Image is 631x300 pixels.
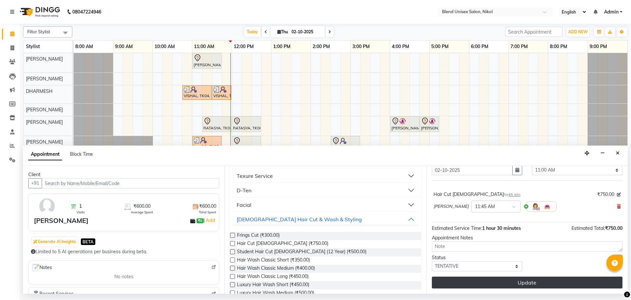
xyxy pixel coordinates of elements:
[72,3,101,21] b: 08047224946
[81,238,95,245] span: BETA
[233,184,418,196] button: D-Ten
[331,137,359,151] div: kaushik, TK01, 02:30 PM-03:15 PM, Hair Cut [DEMOGRAPHIC_DATA]
[237,257,310,265] span: Hair Wash Classic Short (₹350.00)
[31,248,217,255] div: Limited to 5 AI generations per business during beta.
[432,225,482,231] span: Estimated Service Time:
[504,192,521,197] small: for
[420,117,438,131] div: [PERSON_NAME], TK02, 04:45 PM-05:15 PM, [PERSON_NAME]
[133,203,151,210] span: ₹600.00
[572,225,605,231] span: Estimated Total:
[237,265,315,273] span: Hair Wash Classic Medium (₹400.00)
[153,42,176,51] a: 10:00 AM
[131,210,153,215] span: Average Spent
[42,178,219,188] input: Search by Name/Mobile/Email/Code
[197,218,203,224] span: ₹0
[391,117,419,131] div: [PERSON_NAME], TK02, 04:00 PM-04:45 PM, Hair Cut [DEMOGRAPHIC_DATA]
[26,43,40,49] span: Stylist
[508,192,521,197] span: 45 min
[509,42,529,51] a: 7:00 PM
[192,42,216,51] a: 11:00 AM
[469,42,490,51] a: 6:00 PM
[74,42,95,51] a: 8:00 AM
[113,42,134,51] a: 9:00 AM
[237,172,273,180] div: Texure Service
[237,281,309,289] span: Luxury Hair Wash Short (₹450.00)
[271,42,292,51] a: 1:00 PM
[70,151,93,157] span: Block Time
[290,27,322,37] input: 2025-10-02
[232,117,260,131] div: RATASYA, TK06, 12:00 PM-12:45 PM, Hair Cut [DEMOGRAPHIC_DATA]
[390,42,411,51] a: 4:00 PM
[433,191,521,198] div: Hair Cut [DEMOGRAPHIC_DATA]
[237,232,280,240] span: Frings Cut (₹300.00)
[432,165,513,175] input: yyyy-mm-dd
[32,237,78,246] button: Generate AI Insights
[232,42,255,51] a: 12:00 PM
[432,234,622,241] div: Appointment Notes
[37,197,57,216] img: avatar
[237,289,314,298] span: Luxury Hair Wash Medium (₹500.00)
[531,203,539,210] img: Hairdresser.png
[31,290,74,298] span: Recent Services
[237,215,362,223] div: [DEMOGRAPHIC_DATA] Hair Cut & Wash & Styling
[237,186,251,194] div: D-Ten
[433,203,469,210] span: [PERSON_NAME]
[114,273,133,280] span: No notes
[232,137,260,151] div: [PERSON_NAME], TK07, 12:00 PM-12:45 PM, Hair Cut [DEMOGRAPHIC_DATA]
[613,148,622,158] button: Close
[183,86,211,99] div: VISHAL, TK04, 10:45 AM-11:30 AM, Hair Cut [DEMOGRAPHIC_DATA]
[351,42,371,51] a: 3:00 PM
[213,86,231,99] div: VISHAL, TK04, 11:30 AM-12:00 PM, [PERSON_NAME]
[233,213,418,225] button: [DEMOGRAPHIC_DATA] Hair Cut & Wash & Styling
[237,201,251,209] div: Facial
[17,3,62,21] img: logo
[482,225,521,231] span: 1 hour 30 minutes
[237,248,366,257] span: Student Hair Cut [DEMOGRAPHIC_DATA] (12 Year) (₹500.00)
[203,216,216,224] span: |
[28,149,62,160] span: Appointment
[27,29,50,34] span: Filter Stylist
[26,139,63,145] span: [PERSON_NAME]
[79,203,82,210] span: 1
[567,27,589,37] button: ADD NEW
[604,9,619,15] span: Admin
[203,117,231,131] div: RATASYA, TK06, 11:15 AM-12:00 PM, Hair Cut [DEMOGRAPHIC_DATA]
[605,225,622,231] span: ₹750.00
[237,240,328,248] span: Hair Cut [DEMOGRAPHIC_DATA] (₹750.00)
[543,203,551,210] img: Interior.png
[28,178,42,188] button: +91
[617,193,621,197] i: Edit price
[205,216,216,224] a: Add
[193,54,221,68] div: [PERSON_NAME], TK03, 11:00 AM-11:45 AM, Hair Cut [DEMOGRAPHIC_DATA]
[597,191,614,198] span: ₹750.00
[244,27,261,37] span: Today
[588,42,609,51] a: 9:00 PM
[233,170,418,182] button: Texure Service
[31,263,52,272] span: Notes
[34,216,88,226] div: [PERSON_NAME]
[432,254,522,261] div: Status
[26,107,63,113] span: [PERSON_NAME]
[199,203,216,210] span: ₹600.00
[548,42,569,51] a: 8:00 PM
[199,210,216,215] span: Total Spent
[26,56,63,62] span: [PERSON_NAME]
[311,42,332,51] a: 2:00 PM
[233,199,418,211] button: Facial
[505,27,563,37] input: Search Appointment
[432,277,622,288] button: Update
[77,210,85,215] span: Visits
[26,88,53,94] span: DHARMESH
[26,76,63,82] span: [PERSON_NAME]
[568,29,588,34] span: ADD NEW
[237,273,309,281] span: Hair Wash Classic Long (₹450.00)
[430,42,450,51] a: 5:00 PM
[276,29,290,34] span: Thu
[26,119,63,125] span: [PERSON_NAME]
[193,137,221,150] div: kaushik, TK05, 11:00 AM-11:45 AM, Hair Cut [DEMOGRAPHIC_DATA]
[28,171,219,178] div: Client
